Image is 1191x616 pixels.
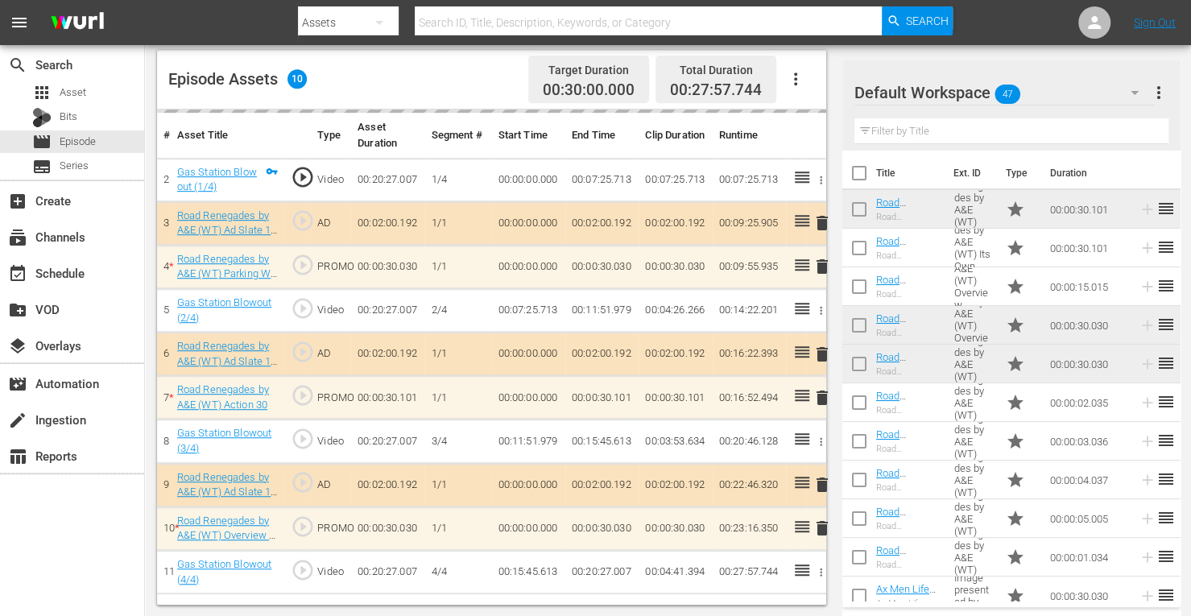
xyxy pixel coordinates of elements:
td: 00:00:30.030 [639,245,712,288]
button: more_vert [1149,73,1168,112]
td: 00:15:45.613 [492,550,565,593]
button: Search [882,6,953,35]
td: 00:00:01.034 [1044,538,1132,577]
td: Road Renegades by A&E (WT) Channel ID 1 [948,538,999,577]
td: 00:03:53.634 [639,420,712,463]
td: 00:00:00.000 [492,463,565,506]
a: Gas Station Blowout (4/4) [177,558,272,585]
span: Ingestion [8,411,27,430]
span: Promo [1006,509,1025,528]
a: Road Renegades by A&E (WT) Overview Cutdown Gnarly 15 [876,274,941,346]
td: 1/1 [424,506,491,550]
a: Road Renegades Channel ID 2 [876,390,933,426]
span: Promo [1006,200,1025,219]
td: 00:00:00.000 [492,376,565,420]
td: 11 [157,550,171,593]
a: Road Renegades by A&E (WT) Ad Slate 120 [177,471,278,513]
td: 1/1 [424,201,491,245]
a: Road Renegades by A&E (WT) Its Own Channel 30 [876,235,941,296]
td: 00:07:25.713 [565,158,639,201]
td: 00:00:02.035 [1044,383,1132,422]
a: Road Renegades by A&E (WT) Overview Gnarly 30 [876,312,941,373]
td: 00:00:00.000 [492,158,565,201]
a: Road Renegades by A&E (WT) Ad Slate 120 [177,209,278,251]
a: Road Renegades by A&E (WT) Parking Wars 30 [876,351,941,411]
span: reorder [1156,547,1176,566]
td: 00:23:16.350 [713,506,786,550]
span: reorder [1156,469,1176,489]
span: reorder [1156,353,1176,373]
span: play_circle_outline [291,340,315,364]
td: 1/1 [424,333,491,376]
a: Road Renegades Channel ID 3 [876,428,933,465]
span: Promo [1006,548,1025,567]
td: 00:09:25.905 [713,201,786,245]
td: 00:00:30.101 [565,376,639,420]
th: Start Time [492,113,565,159]
span: VOD [8,300,27,320]
td: 00:02:00.192 [639,201,712,245]
img: ans4CAIJ8jUAAAAAAAAAAAAAAAAAAAAAAAAgQb4GAAAAAAAAAAAAAAAAAAAAAAAAJMjXAAAAAAAAAAAAAAAAAAAAAAAAgAT5G... [39,4,116,42]
svg: Add to Episode [1139,239,1156,257]
span: play_circle_outline [291,470,315,494]
span: reorder [1156,276,1176,296]
div: Total Duration [670,59,762,81]
div: Road Renegades Channel ID 2 [876,405,941,415]
th: Type [311,113,351,159]
td: 00:00:00.000 [492,333,565,376]
a: Road Renegades by A&E (WT) Parking Wars 30 [177,253,278,295]
td: 00:00:30.030 [351,506,424,550]
span: Overlays [8,337,27,356]
svg: Add to Episode [1139,394,1156,411]
div: Episode Assets [168,69,307,89]
div: Road Renegades Channel ID 1 [876,560,941,570]
td: 7 [157,376,171,420]
span: menu [10,13,29,32]
span: play_circle_outline [291,296,315,320]
a: Road Renegades Channel ID 5 [876,506,933,542]
td: 00:20:27.007 [351,550,424,593]
td: 00:02:00.192 [565,201,639,245]
td: Video [311,420,351,463]
a: Gas Station Blowout (2/4) [177,296,272,324]
a: Road Renegades by A&E (WT) Overview Gnarly 30 [177,515,277,556]
td: 1/1 [424,463,491,506]
span: Asset [32,83,52,102]
td: PROMO [311,376,351,420]
td: 00:02:00.192 [639,333,712,376]
th: Asset Duration [351,113,424,159]
th: # [157,113,171,159]
td: 00:07:25.713 [639,158,712,201]
span: 47 [995,77,1020,111]
td: Road Renegades by A&E (WT) Channel ID 5 [948,499,999,538]
td: AD [311,463,351,506]
div: Road Renegades Channel ID 5 [876,521,941,531]
td: Road Renegades by A&E (WT) Its Own Channel 30 [948,229,999,267]
td: 00:00:30.030 [1044,345,1132,383]
td: 00:07:25.713 [492,289,565,333]
span: play_circle_outline [291,253,315,277]
span: reorder [1156,238,1176,257]
th: Title [876,151,944,196]
td: 00:20:27.007 [351,158,424,201]
span: Promo [1006,354,1025,374]
td: 00:00:30.030 [565,506,639,550]
span: Promo [1006,393,1025,412]
td: 00:11:51.979 [565,289,639,333]
span: reorder [1156,431,1176,450]
td: 3/4 [424,420,491,463]
td: 00:00:30.101 [639,376,712,420]
th: Ext. ID [944,151,996,196]
span: play_circle_outline [291,427,315,451]
span: Series [32,157,52,176]
div: Bits [32,108,52,127]
div: Ax Men Life Image presented by History ( New logo) 30 [876,598,941,609]
td: Road Renegades by A&E (WT) Channel ID 2 [948,383,999,422]
td: 00:00:30.030 [1044,306,1132,345]
td: Road Renegades by A&E (WT) Channel ID 4 [948,461,999,499]
td: 00:20:27.007 [565,550,639,593]
span: reorder [1156,392,1176,411]
td: 00:04:41.394 [639,550,712,593]
td: 00:20:46.128 [713,420,786,463]
div: Target Duration [543,59,635,81]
